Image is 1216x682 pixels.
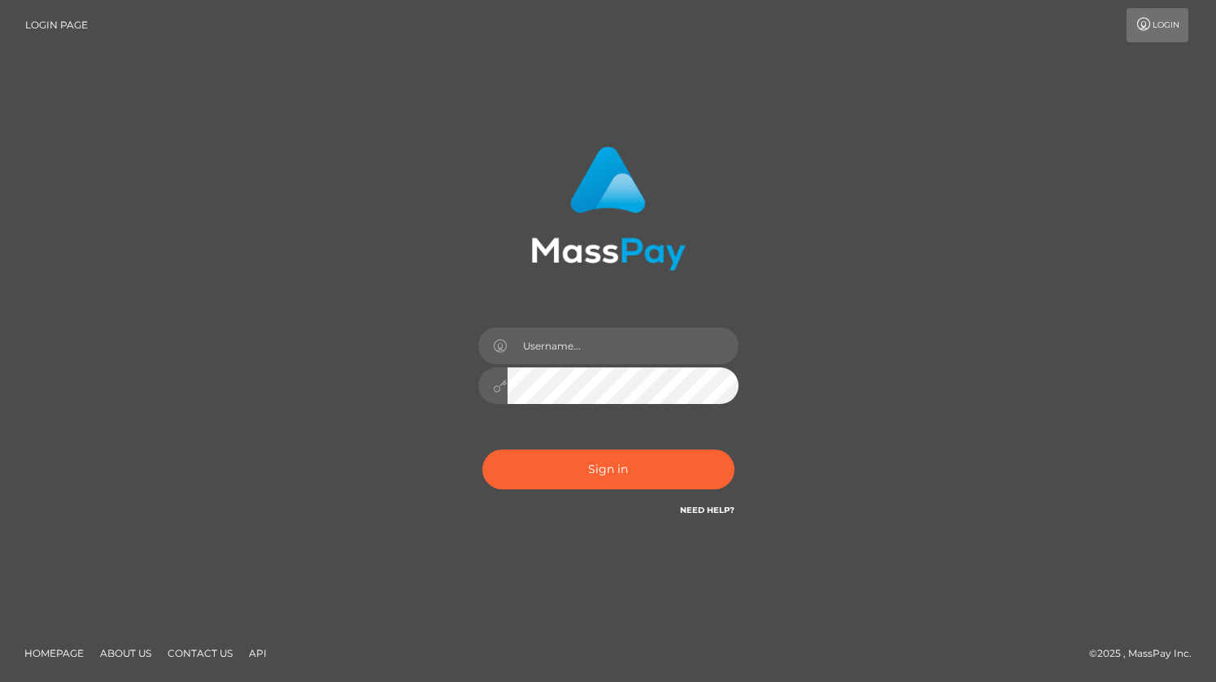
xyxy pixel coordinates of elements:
img: MassPay Login [531,146,686,271]
a: About Us [94,641,158,666]
a: Need Help? [680,505,734,515]
a: Login [1127,8,1188,42]
div: © 2025 , MassPay Inc. [1089,645,1204,662]
a: Contact Us [161,641,239,666]
a: Homepage [18,641,90,666]
a: Login Page [25,8,88,42]
input: Username... [508,328,739,364]
button: Sign in [482,450,734,489]
a: API [242,641,273,666]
